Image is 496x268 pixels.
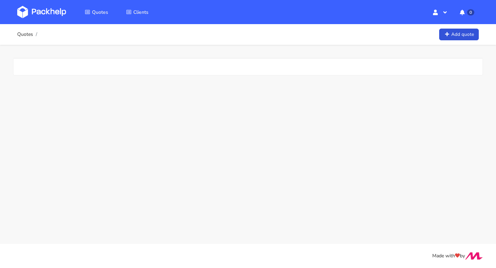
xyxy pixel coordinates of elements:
span: Clients [133,9,148,16]
span: Quotes [92,9,108,16]
a: Quotes [76,6,116,18]
a: Add quote [439,29,479,41]
div: Made with by [8,252,488,260]
img: Dashboard [17,6,66,18]
button: 0 [454,6,479,18]
img: Move Closer [465,252,483,260]
a: Clients [118,6,157,18]
span: 0 [467,9,474,16]
nav: breadcrumb [17,28,39,41]
a: Quotes [17,32,33,37]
